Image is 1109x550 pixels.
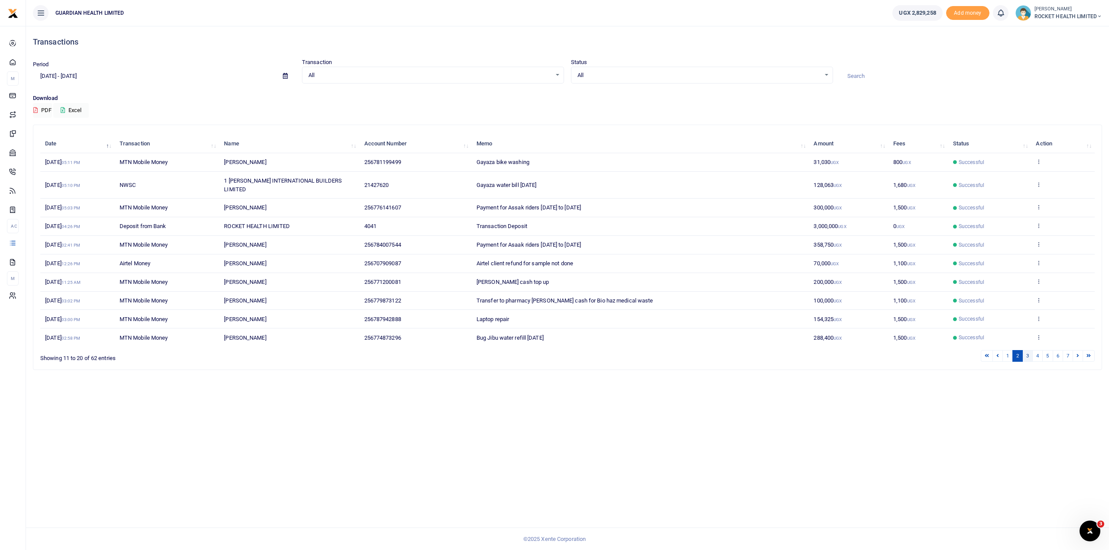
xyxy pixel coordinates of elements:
small: UGX [830,261,839,266]
a: 6 [1053,350,1063,362]
small: 03:00 PM [62,317,81,322]
span: 800 [893,159,911,165]
small: UGX [907,206,915,210]
small: 11:25 AM [62,280,81,285]
span: GUARDIAN HEALTH LIMITED [52,9,127,17]
span: 1 [PERSON_NAME] INTERNATIONAL BUILDERS LIMITED [224,177,342,193]
span: NWSC [120,182,136,188]
small: 04:26 PM [62,224,81,229]
span: Successful [959,241,984,249]
span: 1,500 [893,241,915,248]
span: Add money [946,6,989,20]
small: UGX [838,224,846,229]
a: 7 [1063,350,1073,362]
small: UGX [833,243,842,248]
span: 1,100 [893,260,915,267]
div: Showing 11 to 20 of 62 entries [40,349,476,363]
span: 256787942888 [364,316,401,322]
a: Add money [946,9,989,16]
span: UGX 2,829,258 [899,9,936,17]
span: All [308,71,551,80]
th: Fees: activate to sort column ascending [888,135,948,153]
span: 128,063 [814,182,842,188]
span: Successful [959,260,984,267]
th: Action: activate to sort column ascending [1031,135,1095,153]
span: [PERSON_NAME] [224,260,266,267]
span: 31,030 [814,159,839,165]
label: Transaction [302,58,332,67]
span: [PERSON_NAME] [224,204,266,211]
small: UGX [907,317,915,322]
span: MTN Mobile Money [120,241,168,248]
span: [DATE] [45,241,80,248]
small: UGX [833,299,842,303]
li: M [7,71,19,86]
iframe: Intercom live chat [1080,521,1100,541]
span: 21427620 [364,182,389,188]
span: [PERSON_NAME] cash top up [477,279,549,285]
span: Laptop repair [477,316,509,322]
span: [PERSON_NAME] [224,335,266,341]
small: UGX [833,317,842,322]
small: UGX [907,299,915,303]
li: M [7,271,19,286]
a: 2 [1012,350,1023,362]
span: [DATE] [45,223,80,229]
span: 3 [1097,521,1104,527]
small: 03:02 PM [62,299,81,303]
th: Account Number: activate to sort column ascending [359,135,471,153]
span: Successful [959,204,984,212]
span: [DATE] [45,204,80,211]
small: 12:26 PM [62,261,81,266]
label: Period [33,60,49,69]
span: 256784007544 [364,241,401,248]
th: Amount: activate to sort column ascending [809,135,888,153]
span: All [577,71,820,80]
small: UGX [907,243,915,248]
span: 4041 [364,223,376,229]
span: ROCKET HEALTH LIMITED [1034,13,1102,20]
input: select period [33,69,276,84]
span: [PERSON_NAME] [224,159,266,165]
span: [DATE] [45,316,80,322]
p: Download [33,94,1102,103]
small: UGX [833,336,842,341]
span: 300,000 [814,204,842,211]
span: Successful [959,315,984,323]
span: 154,325 [814,316,842,322]
span: [PERSON_NAME] [224,241,266,248]
span: 256779873122 [364,297,401,304]
small: UGX [833,206,842,210]
span: MTN Mobile Money [120,316,168,322]
img: logo-small [8,8,18,19]
span: ROCKET HEALTH LIMITED [224,223,290,229]
small: 05:11 PM [62,160,81,165]
span: Successful [959,222,984,230]
span: MTN Mobile Money [120,159,168,165]
small: UGX [833,280,842,285]
span: 1,680 [893,182,915,188]
span: 100,000 [814,297,842,304]
th: Name: activate to sort column ascending [219,135,359,153]
span: [DATE] [45,279,81,285]
span: Airtel Money [120,260,150,267]
span: [PERSON_NAME] [224,297,266,304]
a: logo-small logo-large logo-large [8,10,18,16]
span: [DATE] [45,159,80,165]
label: Status [571,58,587,67]
span: 1,500 [893,204,915,211]
span: 256781199499 [364,159,401,165]
button: Excel [53,103,89,118]
th: Status: activate to sort column ascending [948,135,1031,153]
input: Search [840,69,1102,84]
small: 05:10 PM [62,183,81,188]
span: [DATE] [45,182,80,188]
span: [DATE] [45,297,80,304]
span: Successful [959,297,984,305]
span: Deposit from Bank [120,223,166,229]
a: UGX 2,829,258 [892,5,942,21]
span: Transaction Deposit [477,223,527,229]
span: 3,000,000 [814,223,846,229]
span: 256776141607 [364,204,401,211]
span: 256771200081 [364,279,401,285]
